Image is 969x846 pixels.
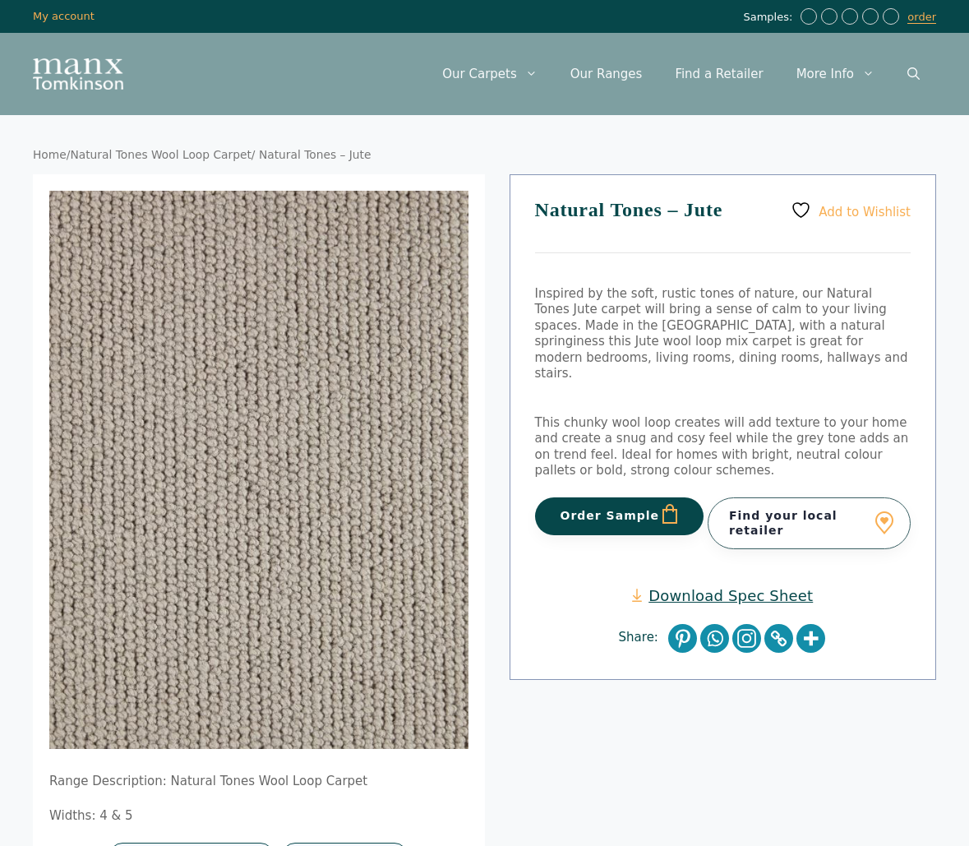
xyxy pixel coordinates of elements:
a: Home [33,148,67,161]
a: Our Ranges [554,49,659,99]
span: his Jute wool loop mix carpet is great for modern bedrooms, living rooms, dining rooms, hallways ... [535,334,908,381]
a: Download Spec Sheet [632,586,813,605]
a: More Info [780,49,891,99]
a: Find a Retailer [658,49,779,99]
span: Share: [619,630,667,646]
a: Instagram [732,624,761,653]
a: Copy Link [764,624,793,653]
span: This chunky wool loop creates will add texture to your home and create a snug and cosy feel while... [535,415,909,478]
a: Pinterest [668,624,697,653]
p: Range Description: Natural Tones Wool Loop Carpet [49,774,468,790]
a: Natural Tones Wool Loop Carpet [70,148,251,161]
img: Manx Tomkinson [33,58,123,90]
p: Widths: 4 & 5 [49,808,468,825]
a: Open Search Bar [891,49,936,99]
span: Inspired by the soft, rustic tones of nature, our Natural Tones Jute carpet will bring a sense of... [535,286,887,349]
nav: Primary [426,49,936,99]
a: More [796,624,825,653]
a: Find your local retailer [708,497,911,548]
a: order [907,11,936,24]
a: Add to Wishlist [791,200,911,220]
a: My account [33,10,95,22]
h1: Natural Tones – Jute [535,200,911,253]
a: Our Carpets [426,49,554,99]
nav: Breadcrumb [33,148,936,163]
span: Samples: [743,11,796,25]
span: Add to Wishlist [819,204,911,219]
button: Order Sample [535,497,704,535]
a: Whatsapp [700,624,729,653]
